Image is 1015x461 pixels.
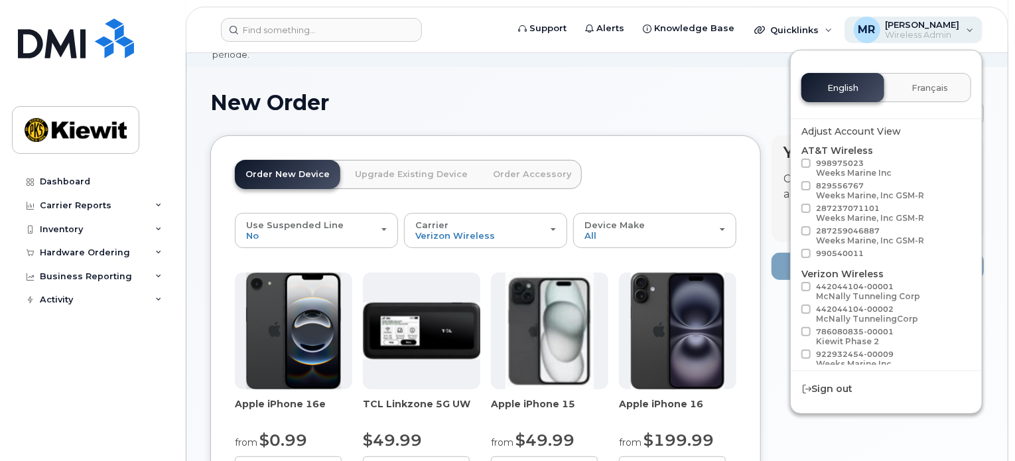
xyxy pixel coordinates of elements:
span: Quicklinks [770,25,819,35]
div: Apple iPhone 16 [619,397,736,424]
span: [PERSON_NAME] [886,19,960,30]
p: Choose product from the left side and you will see the new item here. [783,172,972,202]
img: linkzone5g.png [363,302,480,360]
small: from [235,436,257,448]
div: Weeks Marine, Inc GSM-R [816,190,924,200]
span: 998975023 [816,159,892,178]
button: Device Make All [573,213,736,247]
div: Apple iPhone 16e [235,397,352,424]
h4: Your Cart is Empty! [783,143,972,161]
span: Verizon Wireless [415,230,495,241]
span: MR [858,22,876,38]
img: iphone16e.png [246,273,342,389]
span: 442044104-00002 [816,304,918,324]
div: Weeks Marine Inc [816,359,894,369]
iframe: Messenger Launcher [957,403,1005,451]
span: Français [912,83,948,94]
span: Alerts [596,22,624,35]
img: iphone15.jpg [506,273,594,389]
div: Apple iPhone 15 [491,397,608,424]
span: 829556767 [816,181,924,200]
div: Matt Reifschneider [845,17,983,43]
button: Carrier Verizon Wireless [404,213,567,247]
div: Weeks Marine, Inc GSM-R [816,213,924,223]
span: All [584,230,596,241]
span: Carrier [415,220,448,230]
div: Adjust Account View [801,125,971,139]
div: AT&T Wireless [801,144,971,262]
span: 922932454-00009 [816,350,894,369]
div: McNally Tunneling Corp [816,291,920,301]
span: $0.99 [259,430,307,450]
a: Knowledge Base [634,15,744,42]
img: iphone_16_plus.png [631,273,724,389]
div: Weeks Marine, Inc GSM-R [816,235,924,245]
span: 990540011 [816,249,864,258]
span: 442044104-00001 [816,282,920,301]
button: Use Suspended Line No [235,213,398,247]
span: $49.99 [363,430,422,450]
span: Device Make [584,220,645,230]
span: No [246,230,259,241]
span: Support [529,22,567,35]
span: Knowledge Base [654,22,734,35]
button: Add to Cart $0.00 [772,253,984,280]
span: 287259046887 [816,226,924,245]
a: Alerts [576,15,634,42]
small: from [491,436,513,448]
a: Support [509,15,576,42]
div: Weeks Marine Inc [816,168,892,178]
span: Use Suspended Line [246,220,344,230]
span: 786080835-00001 [816,327,894,346]
div: Quicklinks [745,17,842,43]
div: Verizon Wireless [801,267,971,371]
div: Kiewit Phase 2 [816,336,894,346]
input: Find something... [221,18,422,42]
a: Order Accessory [482,160,582,189]
small: from [619,436,642,448]
span: $199.99 [643,430,714,450]
h1: New Order [210,91,883,114]
span: 287237071101 [816,204,924,223]
div: TCL Linkzone 5G UW [363,397,480,424]
a: Order New Device [235,160,340,189]
a: Upgrade Existing Device [344,160,478,189]
div: Sign out [791,377,982,401]
span: Wireless Admin [886,30,960,40]
div: McNally TunnelingCorp [816,314,918,324]
span: $49.99 [515,430,575,450]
